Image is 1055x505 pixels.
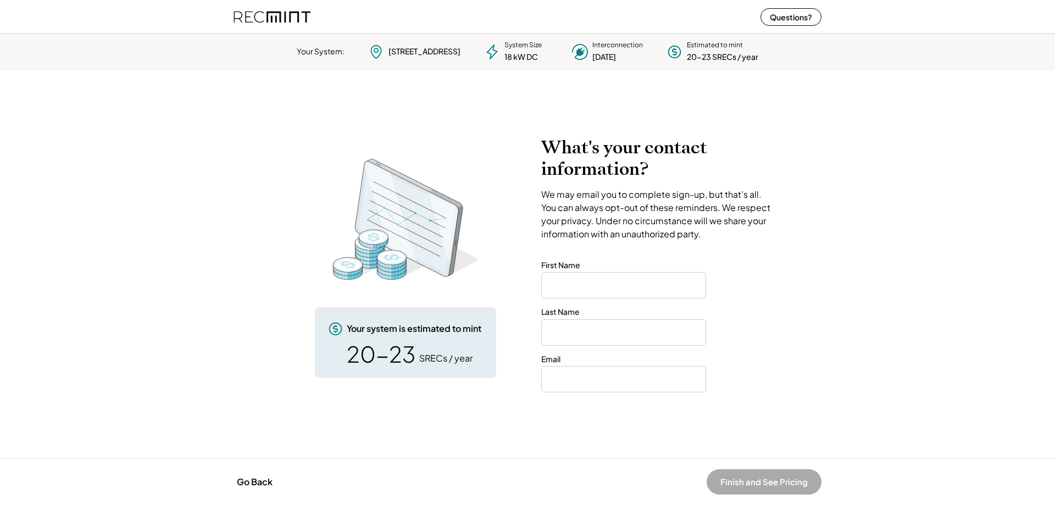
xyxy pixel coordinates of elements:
div: Email [541,354,560,365]
div: Last Name [541,307,580,318]
button: Go Back [234,470,276,494]
div: Interconnection [592,41,643,50]
button: Finish and See Pricing [707,469,821,495]
button: Questions? [760,8,821,26]
div: [STREET_ADDRESS] [388,46,460,57]
div: Your System: [297,46,345,57]
div: 20-23 [347,343,415,365]
div: System Size [504,41,542,50]
div: SRECs / year [419,352,473,364]
div: Estimated to mint [687,41,743,50]
div: We may email you to complete sign-up, but that’s all. You can always opt-out of these reminders. ... [541,188,775,241]
div: 18 kW DC [504,52,538,63]
div: First Name [541,260,580,271]
div: Your system is estimated to mint [347,323,481,335]
img: recmint-logotype%403x%20%281%29.jpeg [234,2,310,31]
img: RecMintArtboard%203%20copy%204.png [318,153,493,285]
div: 20-23 SRECs / year [687,52,758,63]
div: [DATE] [592,52,616,63]
h2: What's your contact information? [541,137,775,180]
